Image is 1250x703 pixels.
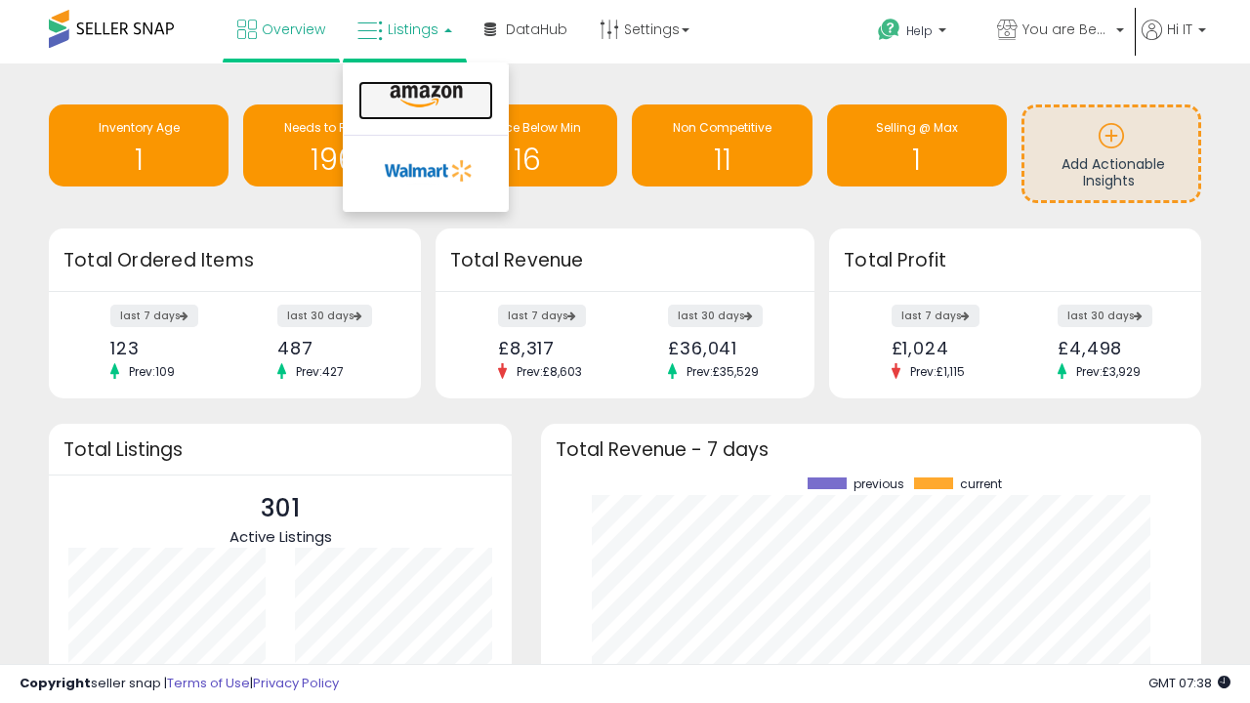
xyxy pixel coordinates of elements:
a: BB Price Below Min 16 [437,104,617,186]
a: Add Actionable Insights [1024,107,1198,200]
span: Prev: £8,603 [507,363,592,380]
div: 123 [110,338,220,358]
span: Active Listings [229,526,332,547]
h3: Total Listings [63,442,497,457]
label: last 30 days [668,305,763,327]
span: 2025-10-6 07:38 GMT [1148,674,1230,692]
h1: 16 [447,144,607,176]
h3: Total Revenue [450,247,800,274]
span: Selling @ Max [876,119,958,136]
span: You are Beautiful ([GEOGRAPHIC_DATA]) [1022,20,1110,39]
span: current [960,477,1002,491]
span: DataHub [506,20,567,39]
a: Selling @ Max 1 [827,104,1007,186]
a: Privacy Policy [253,674,339,692]
span: Prev: 427 [286,363,354,380]
span: Prev: £1,115 [900,363,975,380]
span: Help [906,22,933,39]
h3: Total Ordered Items [63,247,406,274]
div: £8,317 [498,338,610,358]
span: Prev: £35,529 [677,363,769,380]
a: Terms of Use [167,674,250,692]
p: 301 [229,490,332,527]
span: Add Actionable Insights [1062,154,1165,191]
span: Inventory Age [99,119,180,136]
div: £1,024 [892,338,1001,358]
a: Needs to Reprice 196 [243,104,423,186]
label: last 30 days [277,305,372,327]
h1: 1 [837,144,997,176]
label: last 30 days [1058,305,1152,327]
a: Non Competitive 11 [632,104,812,186]
span: Needs to Reprice [284,119,383,136]
span: BB Price Below Min [474,119,581,136]
h1: 11 [642,144,802,176]
div: 487 [277,338,387,358]
span: Listings [388,20,438,39]
a: Hi IT [1142,20,1206,63]
div: seller snap | | [20,675,339,693]
label: last 7 days [110,305,198,327]
a: Inventory Age 1 [49,104,229,186]
a: Help [862,3,979,63]
span: previous [854,477,904,491]
label: last 7 days [892,305,979,327]
h3: Total Profit [844,247,1187,274]
span: Non Competitive [673,119,771,136]
i: Get Help [877,18,901,42]
h1: 1 [59,144,219,176]
span: Prev: £3,929 [1066,363,1150,380]
div: £36,041 [668,338,780,358]
div: £4,498 [1058,338,1167,358]
span: Overview [262,20,325,39]
h3: Total Revenue - 7 days [556,442,1187,457]
label: last 7 days [498,305,586,327]
strong: Copyright [20,674,91,692]
h1: 196 [253,144,413,176]
span: Hi IT [1167,20,1192,39]
span: Prev: 109 [119,363,185,380]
